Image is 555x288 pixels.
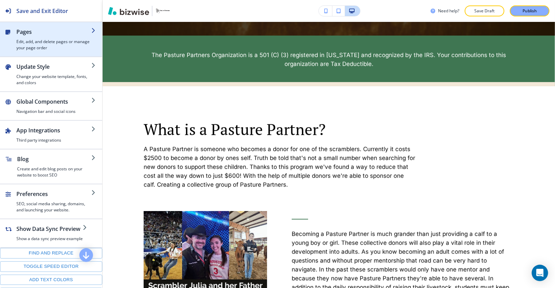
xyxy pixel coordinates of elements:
[144,145,415,189] p: A Pasture Partner is someone who becomes a donor for one of the scramblers. Currently it costs $2...
[16,7,68,15] h2: Save and Exit Editor
[144,51,514,68] p: The Pasture Partners Organization is a 501 (C) (3) registered in [US_STATE] and recognized by the...
[16,236,83,242] h4: Show a data sync preview example
[465,5,504,16] button: Save Draft
[474,8,495,14] p: Save Draft
[155,8,174,13] img: Your Logo
[108,7,149,15] img: Bizwise Logo
[16,97,91,106] h2: Global Components
[16,28,91,36] h2: Pages
[16,63,91,71] h2: Update Style
[438,8,459,14] h3: Need help?
[16,201,91,213] h4: SEO, social media sharing, domains, and launching your website.
[144,120,415,139] p: What is a Pasture Partner?
[523,8,537,14] p: Publish
[16,74,91,86] h4: Change your website template, fonts, and colors
[16,39,91,51] h4: Edit, add, and delete pages or manage your page order
[16,137,91,143] h4: Third party integrations
[16,108,91,115] h4: Navigation bar and social icons
[17,155,91,163] h2: Blog
[16,190,91,198] h2: Preferences
[510,5,550,16] button: Publish
[532,265,548,281] div: Open Intercom Messenger
[17,166,91,178] h4: Create and edit blog posts on your website to boost SEO
[16,225,83,233] h2: Show Data Sync Preview
[16,126,91,134] h2: App Integrations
